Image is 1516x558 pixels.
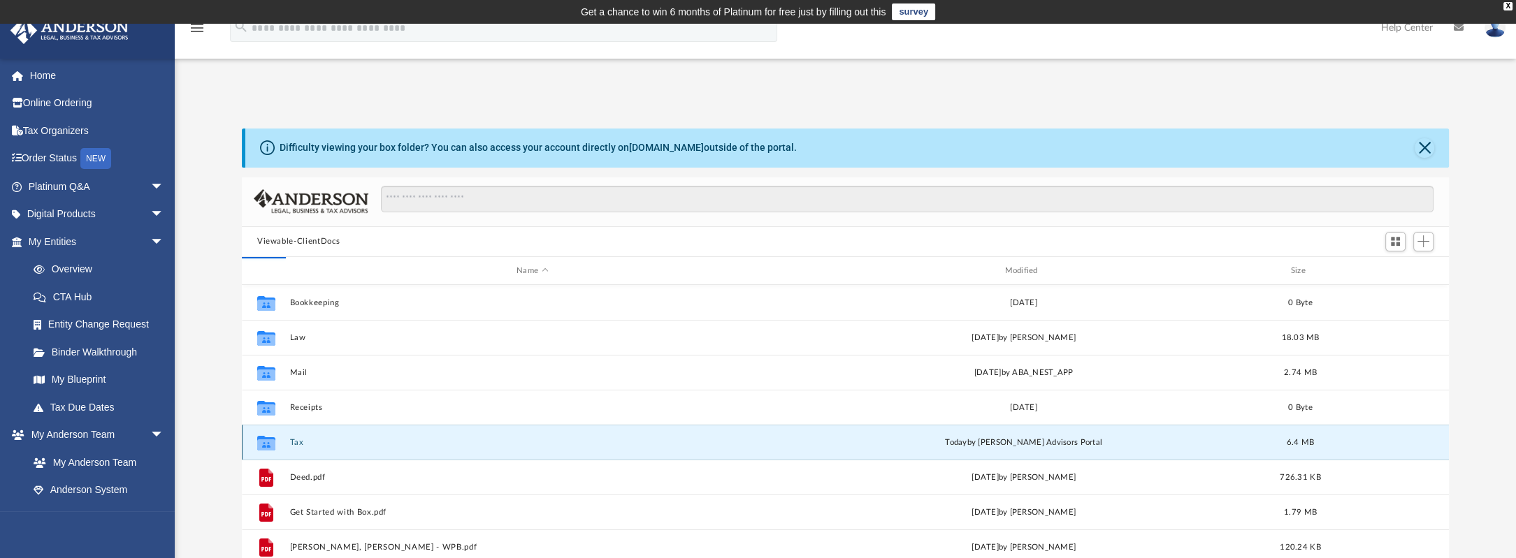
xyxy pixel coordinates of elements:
span: 0 Byte [1288,299,1313,307]
a: Online Ordering [10,89,185,117]
a: My Anderson Teamarrow_drop_down [10,421,178,449]
span: today [945,439,967,446]
button: Viewable-ClientDocs [257,235,340,248]
a: My Blueprint [20,366,178,394]
div: Difficulty viewing your box folder? You can also access your account directly on outside of the p... [280,140,797,155]
span: arrow_drop_down [150,172,178,201]
span: 2.74 MB [1284,369,1317,376]
div: [DATE] by ABA_NEST_APP [781,367,1266,379]
div: NEW [80,148,111,169]
img: User Pic [1485,17,1506,38]
a: Tax Organizers [10,117,185,145]
input: Search files and folders [381,186,1434,212]
span: arrow_drop_down [150,228,178,256]
div: [DATE] by [PERSON_NAME] [781,541,1266,554]
div: Name [289,265,774,277]
img: Anderson Advisors Platinum Portal [6,17,133,44]
span: 18.03 MB [1281,334,1319,342]
button: Bookkeeping [289,298,774,307]
a: My Entitiesarrow_drop_down [10,228,185,256]
span: arrow_drop_down [150,200,178,229]
a: Binder Walkthrough [20,338,185,366]
a: CTA Hub [20,283,185,311]
button: Deed.pdf [289,473,774,482]
a: Digital Productsarrow_drop_down [10,200,185,228]
button: Get Started with Box.pdf [289,508,774,517]
span: 120.24 KB [1280,543,1320,551]
div: [DATE] [781,402,1266,414]
i: search [233,19,249,34]
a: [DOMAIN_NAME] [629,142,704,153]
a: Overview [20,256,185,284]
a: My Anderson Team [20,448,171,476]
a: Tax Due Dates [20,393,185,421]
span: 0 Byte [1288,404,1313,411]
div: close [1503,2,1513,10]
button: Receipts [289,403,774,412]
div: id [248,265,283,277]
div: [DATE] by [PERSON_NAME] [781,471,1266,484]
button: Add [1413,232,1434,251]
div: [DATE] by [PERSON_NAME] [781,506,1266,519]
a: survey [892,3,935,20]
button: Mail [289,368,774,377]
button: Tax [289,438,774,447]
a: Home [10,61,185,89]
span: 6.4 MB [1287,439,1315,446]
div: by [PERSON_NAME] Advisors Portal [781,436,1266,449]
span: 726.31 KB [1280,473,1320,481]
a: Order StatusNEW [10,145,185,173]
a: Platinum Q&Aarrow_drop_down [10,172,185,200]
button: Law [289,333,774,342]
div: [DATE] by [PERSON_NAME] [781,332,1266,344]
a: Anderson System [20,476,178,504]
span: arrow_drop_down [150,421,178,450]
div: Size [1272,265,1328,277]
a: Client Referrals [20,504,178,531]
a: Entity Change Request [20,311,185,339]
button: [PERSON_NAME], [PERSON_NAME] - WPB.pdf [289,543,774,552]
div: Get a chance to win 6 months of Platinum for free just by filling out this [581,3,886,20]
div: Modified [781,265,1266,277]
i: menu [189,20,205,36]
button: Close [1415,138,1434,158]
div: id [1334,265,1432,277]
a: menu [189,27,205,36]
div: [DATE] [781,297,1266,309]
span: 1.79 MB [1284,508,1317,516]
button: Switch to Grid View [1385,232,1406,251]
